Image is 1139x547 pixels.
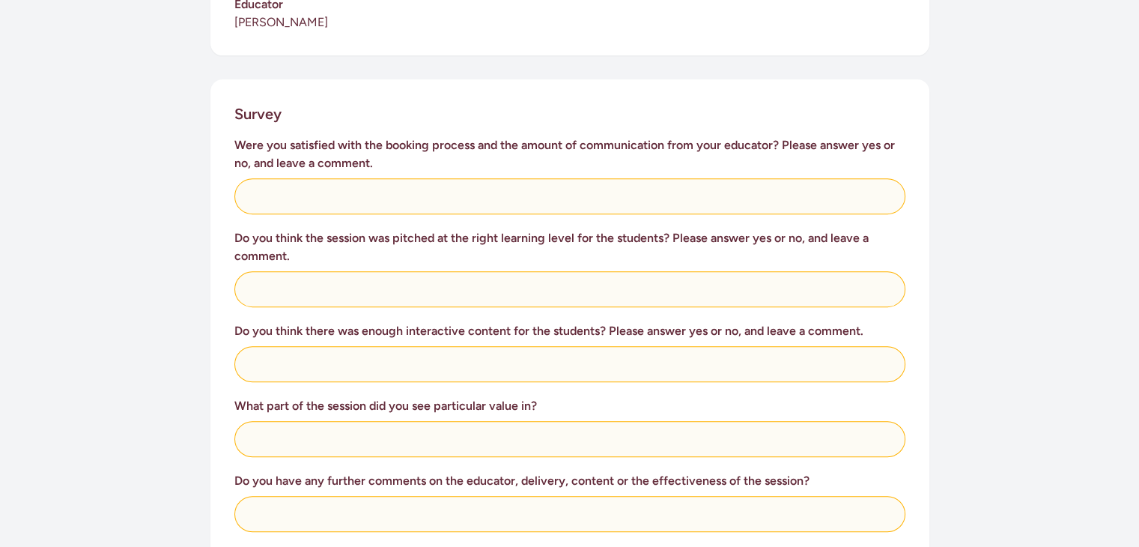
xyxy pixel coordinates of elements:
[234,13,905,31] p: [PERSON_NAME]
[234,136,905,172] h3: Were you satisfied with the booking process and the amount of communication from your educator? P...
[234,397,905,415] h3: What part of the session did you see particular value in?
[234,229,905,265] h3: Do you think the session was pitched at the right learning level for the students? Please answer ...
[234,322,905,340] h3: Do you think there was enough interactive content for the students? Please answer yes or no, and ...
[234,472,905,490] h3: Do you have any further comments on the educator, delivery, content or the effectiveness of the s...
[234,103,282,124] h2: Survey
